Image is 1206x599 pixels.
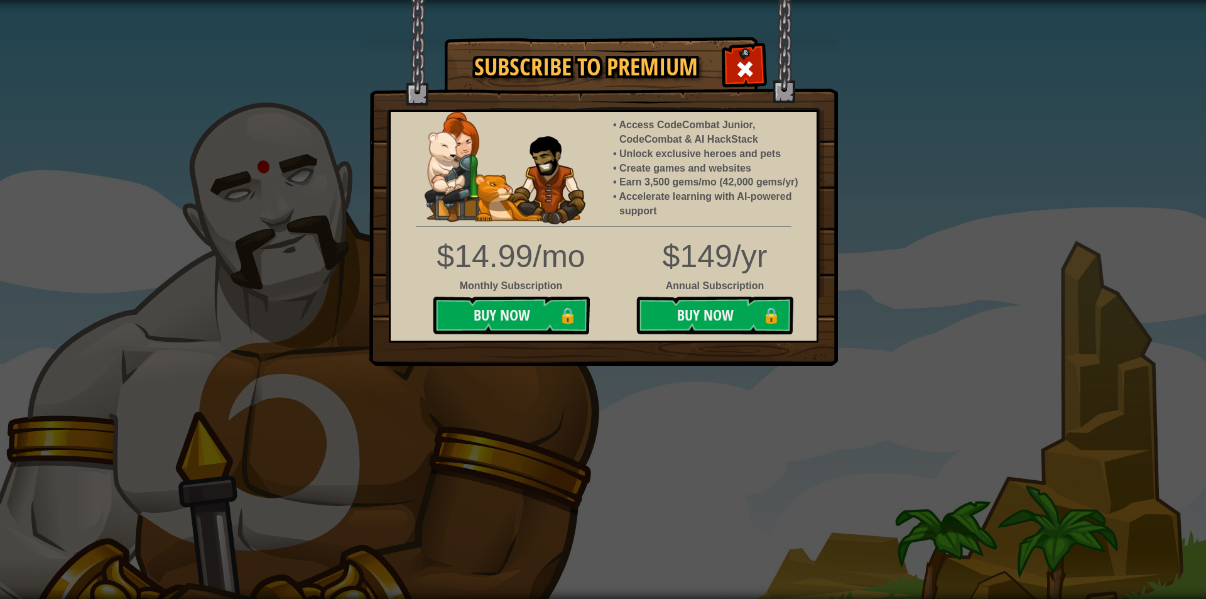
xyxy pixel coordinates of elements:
button: Buy Now🔒 [636,297,793,334]
li: Earn 3,500 gems/mo (42,000 gems/yr) [619,175,804,190]
div: $14.99/mo [428,234,594,279]
button: Buy Now🔒 [433,297,590,334]
div: Monthly Subscription [428,279,594,294]
div: $149/yr [381,234,826,279]
li: Accelerate learning with AI-powered support [619,190,804,219]
h1: Subscribe to Premium [457,54,715,80]
li: Unlock exclusive heroes and pets [619,147,804,162]
li: Create games and websites [619,162,804,176]
li: Access CodeCombat Junior, CodeCombat & AI HackStack [619,118,804,147]
img: anya-and-nando-pet.webp [425,112,585,224]
div: Annual Subscription [381,279,826,294]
